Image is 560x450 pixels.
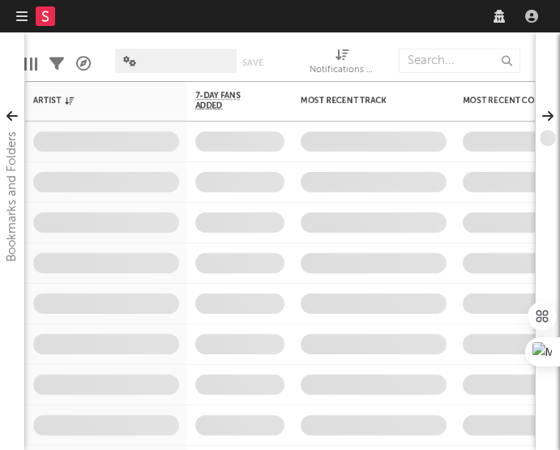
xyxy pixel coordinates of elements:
div: Notifications (Artist) [310,61,374,80]
div: Most Recent Track [301,96,422,105]
input: Search... [399,49,520,73]
div: Edit Columns [24,41,37,88]
div: Notifications (Artist) [310,41,374,88]
div: Filters [49,41,64,88]
span: 7-Day Fans Added [195,91,260,110]
div: A&R Pipeline [76,41,91,88]
div: Artist [33,96,155,105]
button: Save [242,58,263,67]
div: Bookmarks and Folders [2,131,22,262]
